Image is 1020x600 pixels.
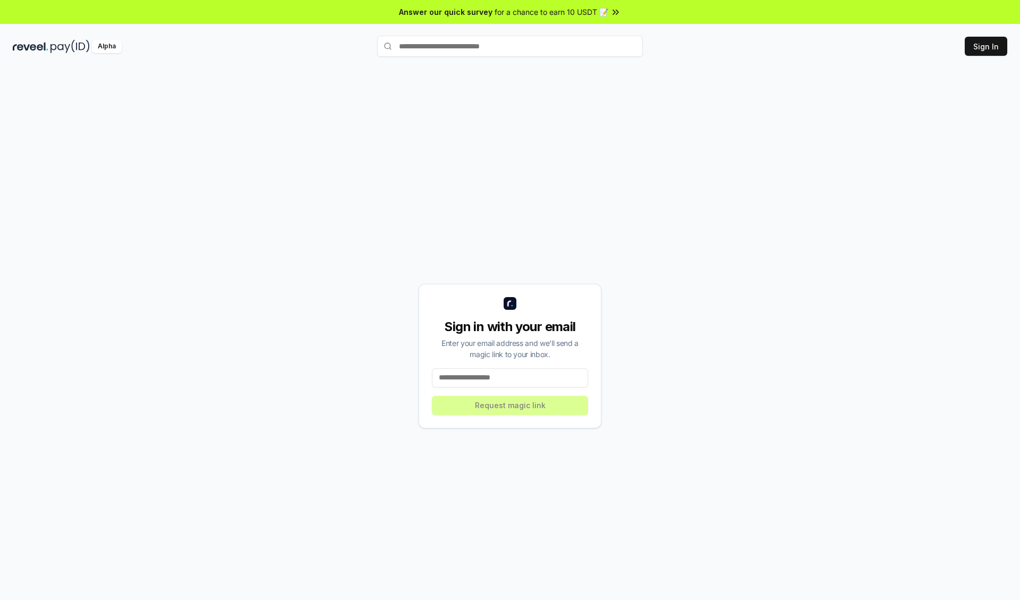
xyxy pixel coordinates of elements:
button: Sign In [965,37,1007,56]
img: pay_id [50,40,90,53]
div: Alpha [92,40,122,53]
span: for a chance to earn 10 USDT 📝 [495,6,608,18]
div: Enter your email address and we’ll send a magic link to your inbox. [432,337,588,360]
img: logo_small [504,297,516,310]
img: reveel_dark [13,40,48,53]
span: Answer our quick survey [399,6,492,18]
div: Sign in with your email [432,318,588,335]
